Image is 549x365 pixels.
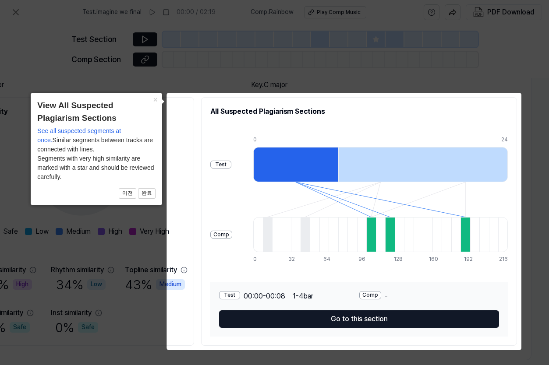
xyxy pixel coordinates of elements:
div: Comp [210,231,232,239]
button: Go to this section [219,310,499,328]
div: - [359,291,499,302]
div: 216 [499,256,508,263]
h2: All Suspected Plagiarism Sections [210,106,508,117]
div: 24 [501,136,508,144]
span: 1 - 4 bar [293,291,313,302]
span: 00:00 - 00:08 [244,291,285,302]
div: Test [219,291,240,299]
div: 160 [429,256,439,263]
div: 0 [253,136,338,144]
div: Similar segments between tracks are connected with lines. Segments with very high similarity are ... [37,126,156,182]
div: 192 [464,256,474,263]
div: 0 [253,256,263,263]
button: 완료 [138,188,156,199]
div: Comp [359,291,381,299]
header: View All Suspected Plagiarism Sections [37,99,156,124]
div: 96 [358,256,368,263]
div: Test [210,161,231,169]
div: 64 [323,256,333,263]
div: 32 [288,256,298,263]
button: Close [148,93,162,105]
span: See all suspected segments at once. [37,127,121,144]
button: 이전 [119,188,136,199]
div: 128 [394,256,404,263]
